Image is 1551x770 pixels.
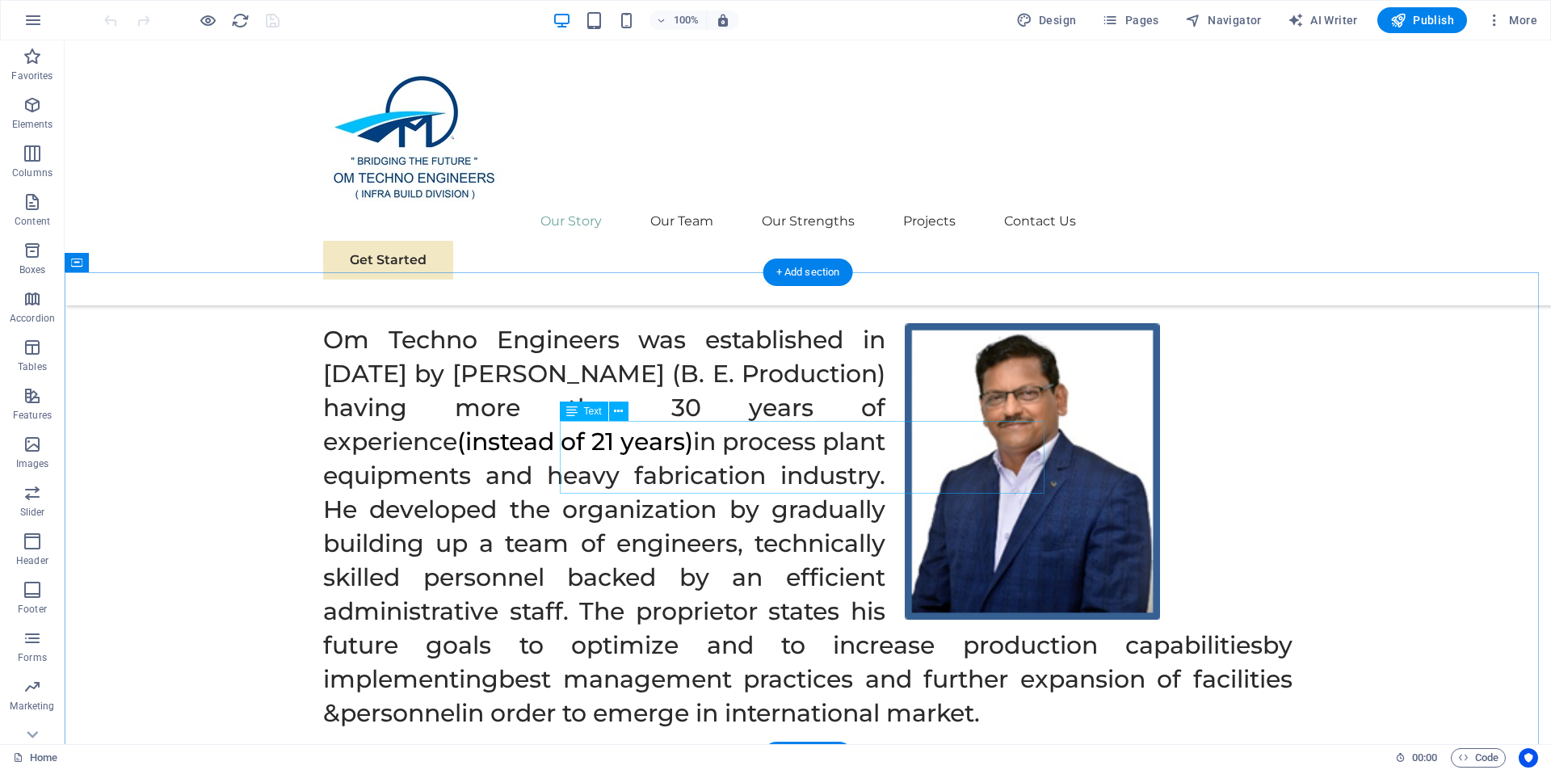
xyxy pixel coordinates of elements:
[1519,748,1538,768] button: Usercentrics
[18,651,47,664] p: Forms
[1288,12,1358,28] span: AI Writer
[1390,12,1454,28] span: Publish
[230,11,250,30] button: reload
[1102,12,1158,28] span: Pages
[1010,7,1083,33] button: Design
[1412,748,1437,768] span: 00 00
[1395,748,1438,768] h6: Session time
[1185,12,1262,28] span: Navigator
[1480,7,1544,33] button: More
[10,312,55,325] p: Accordion
[12,166,53,179] p: Columns
[20,506,45,519] p: Slider
[1010,7,1083,33] div: Design (Ctrl+Alt+Y)
[1095,7,1165,33] button: Pages
[674,11,700,30] h6: 100%
[16,457,49,470] p: Images
[1423,751,1426,764] span: :
[19,263,46,276] p: Boxes
[198,11,217,30] button: Click here to leave preview mode and continue editing
[11,69,53,82] p: Favorites
[763,742,853,769] div: + Add section
[584,406,602,416] span: Text
[16,554,48,567] p: Header
[13,748,57,768] a: Click to cancel selection. Double-click to open Pages
[763,259,853,286] div: + Add section
[18,603,47,616] p: Footer
[1458,748,1498,768] span: Code
[1016,12,1077,28] span: Design
[10,700,54,713] p: Marketing
[13,409,52,422] p: Features
[649,11,707,30] button: 100%
[1451,748,1506,768] button: Code
[15,215,50,228] p: Content
[18,360,47,373] p: Tables
[12,118,53,131] p: Elements
[1281,7,1364,33] button: AI Writer
[1377,7,1467,33] button: Publish
[1179,7,1268,33] button: Navigator
[716,13,730,27] i: On resize automatically adjust zoom level to fit chosen device.
[1486,12,1537,28] span: More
